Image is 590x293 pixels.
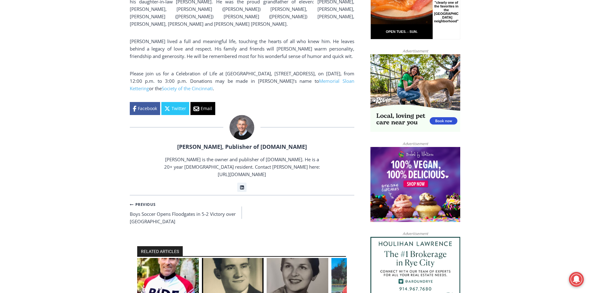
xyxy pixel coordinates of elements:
[130,200,354,225] nav: Posts
[130,78,354,91] a: Memorial Sloan Kettering
[161,102,189,115] a: Twitter
[162,62,287,76] span: Intern @ [DOMAIN_NAME]
[177,143,307,150] a: [PERSON_NAME], Publisher of [DOMAIN_NAME]
[156,0,293,60] div: "The first chef I interviewed talked about coming to [GEOGRAPHIC_DATA] from [GEOGRAPHIC_DATA] in ...
[130,200,242,225] a: PreviousBoys Soccer Opens Floodgates in 5-2 Victory over [GEOGRAPHIC_DATA]
[370,147,460,222] img: Baked by Melissa
[130,70,354,92] p: Please join us for a Celebration of Life at [GEOGRAPHIC_DATA], [STREET_ADDRESS], on [DATE], from ...
[63,39,88,74] div: "clearly one of the favorites in the [GEOGRAPHIC_DATA] neighborhood"
[396,231,434,237] span: Advertisement
[137,246,183,257] h2: RELATED ARTICLES
[396,48,434,54] span: Advertisement
[162,85,213,91] a: Society of the Cincinnati
[190,102,215,115] a: Email
[163,156,321,178] p: [PERSON_NAME] is the owner and publisher of [DOMAIN_NAME]. He is a 20+ year [DEMOGRAPHIC_DATA] re...
[130,102,160,115] a: Facebook
[130,38,354,60] p: [PERSON_NAME] lived a full and meaningful life, touching the hearts of all who knew him. He leave...
[0,62,62,77] a: Open Tues. - Sun. [PHONE_NUMBER]
[396,141,434,147] span: Advertisement
[130,202,156,207] small: Previous
[2,64,61,87] span: Open Tues. - Sun. [PHONE_NUMBER]
[149,60,300,77] a: Intern @ [DOMAIN_NAME]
